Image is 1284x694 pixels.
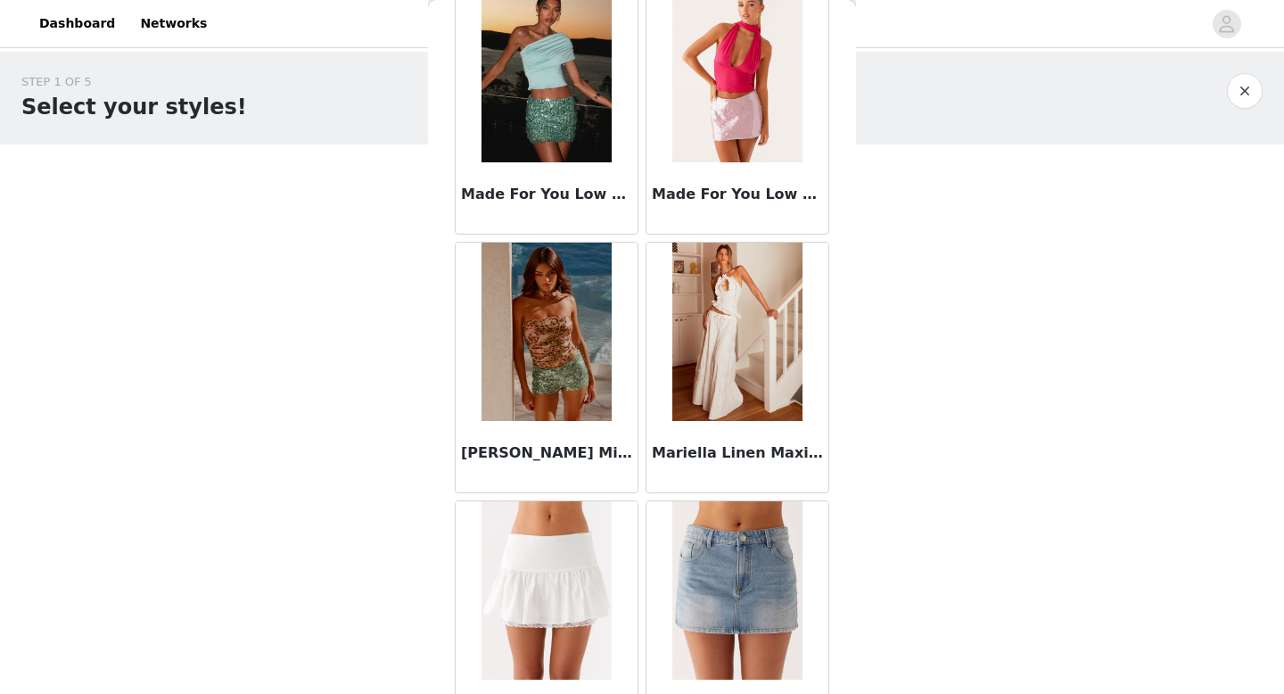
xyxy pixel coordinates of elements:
[672,243,802,421] img: Mariella Linen Maxi Skirt - White
[461,442,632,464] h3: [PERSON_NAME] Mini Shorts - Mint
[21,73,247,91] div: STEP 1 OF 5
[481,501,611,680] img: Mavis Mini Skirt - White
[129,4,218,44] a: Networks
[481,243,611,421] img: Madison Sequin Mini Shorts - Mint
[652,442,823,464] h3: Mariella Linen Maxi Skirt - White
[672,501,802,680] img: Maysa Low Rise Mini Skirt - Blue
[29,4,126,44] a: Dashboard
[461,184,632,205] h3: Made For You Low Rise Sequin Mini Skirt - Mint
[652,184,823,205] h3: Made For You Low Rise Sequin Mini Skirt - Pink
[1218,10,1235,38] div: avatar
[21,91,247,123] h1: Select your styles!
